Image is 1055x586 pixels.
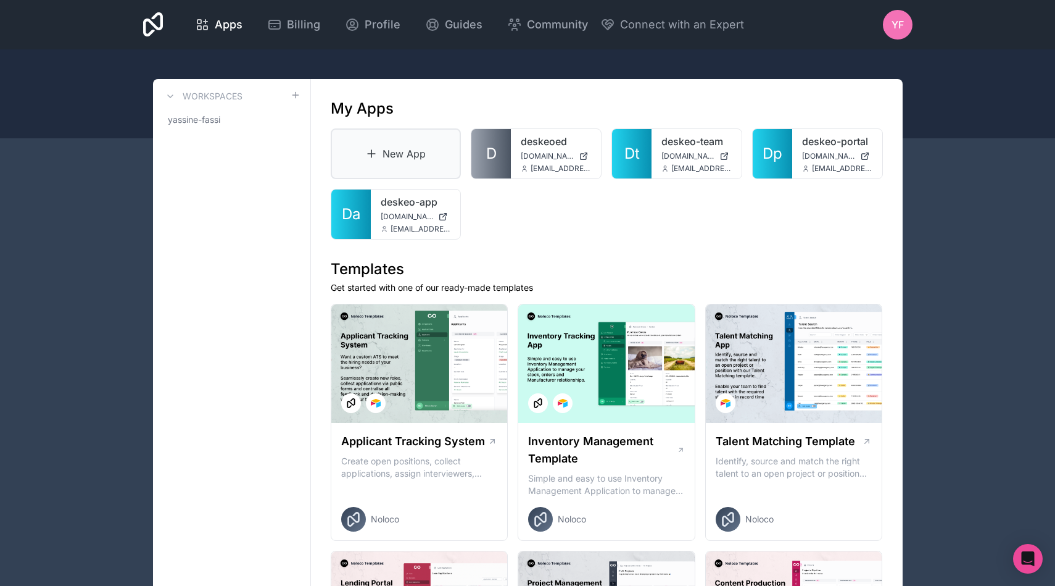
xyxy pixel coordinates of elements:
[391,224,451,234] span: [EMAIL_ADDRESS][DOMAIN_NAME]
[381,195,451,209] a: deskeo-app
[1013,544,1043,574] div: Open Intercom Messenger
[335,11,410,38] a: Profile
[471,129,511,178] a: D
[331,128,461,179] a: New App
[531,164,591,174] span: [EMAIL_ADDRESS][DOMAIN_NAME]
[661,151,732,161] a: [DOMAIN_NAME]
[342,204,360,224] span: Da
[168,114,220,126] span: yassine-fassi
[671,164,732,174] span: [EMAIL_ADDRESS][DOMAIN_NAME]
[802,134,872,149] a: deskeo-portal
[600,16,744,33] button: Connect with an Expert
[331,282,883,294] p: Get started with one of our ready-made templates
[497,11,598,38] a: Community
[445,16,482,33] span: Guides
[716,433,855,450] h1: Talent Matching Template
[331,99,394,119] h1: My Apps
[215,16,242,33] span: Apps
[486,144,497,164] span: D
[521,151,591,161] a: [DOMAIN_NAME]
[331,259,883,279] h1: Templates
[331,190,371,239] a: Da
[527,16,588,33] span: Community
[892,17,904,32] span: YF
[612,129,652,178] a: Dt
[661,151,714,161] span: [DOMAIN_NAME]
[381,212,434,222] span: [DOMAIN_NAME]
[521,134,591,149] a: deskeoed
[163,109,300,131] a: yassine-fassi
[716,455,872,480] p: Identify, source and match the right talent to an open project or position with our Talent Matchi...
[721,398,730,408] img: Airtable Logo
[558,398,568,408] img: Airtable Logo
[528,433,676,467] h1: Inventory Management Template
[287,16,320,33] span: Billing
[802,151,872,161] a: [DOMAIN_NAME]
[185,11,252,38] a: Apps
[163,89,242,104] a: Workspaces
[528,472,685,497] p: Simple and easy to use Inventory Management Application to manage your stock, orders and Manufact...
[365,16,400,33] span: Profile
[521,151,574,161] span: [DOMAIN_NAME]
[763,144,782,164] span: Dp
[341,455,498,480] p: Create open positions, collect applications, assign interviewers, centralise candidate feedback a...
[257,11,330,38] a: Billing
[802,151,855,161] span: [DOMAIN_NAME]
[745,513,774,525] span: Noloco
[371,513,399,525] span: Noloco
[371,398,381,408] img: Airtable Logo
[620,16,744,33] span: Connect with an Expert
[381,212,451,222] a: [DOMAIN_NAME]
[183,90,242,103] h3: Workspaces
[415,11,492,38] a: Guides
[812,164,872,174] span: [EMAIL_ADDRESS][DOMAIN_NAME]
[558,513,586,525] span: Noloco
[753,129,792,178] a: Dp
[661,134,732,149] a: deskeo-team
[341,433,485,450] h1: Applicant Tracking System
[624,144,640,164] span: Dt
